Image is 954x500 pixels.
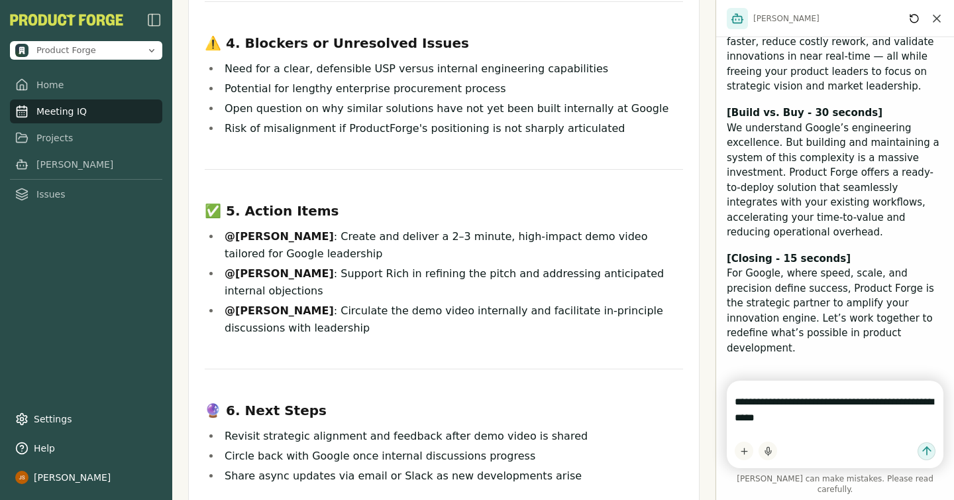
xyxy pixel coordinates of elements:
button: Start dictation [759,442,777,460]
li: Revisit strategic alignment and feedback after demo video is shared [221,428,683,445]
h3: ⚠️ 4. Blockers or Unresolved Issues [205,34,683,52]
li: : Circulate the demo video internally and facilitate in-principle discussions with leadership [221,302,683,337]
button: PF-Logo [10,14,123,26]
li: Potential for lengthy enterprise procurement process [221,80,683,97]
a: Meeting IQ [10,99,162,123]
li: Need for a clear, defensible USP versus internal engineering capabilities [221,60,683,78]
p: This empowers your teams to iterate faster, reduce costly rework, and validate innovations in nea... [727,19,943,94]
h3: ✅ 5. Action Items [205,202,683,220]
p: For Google, where speed, scale, and precision define success, Product Forge is the strategic part... [727,251,943,356]
span: [PERSON_NAME] can make mistakes. Please read carefully. [727,473,943,495]
button: Close chat [930,12,943,25]
button: Add content to chat [735,442,753,460]
li: Open question on why similar solutions have not yet been built internally at Google [221,100,683,117]
button: Open organization switcher [10,41,162,60]
a: Issues [10,182,162,206]
strong: [Build vs. Buy - 30 seconds] [727,107,882,119]
button: [PERSON_NAME] [10,466,162,489]
strong: @[PERSON_NAME] [225,230,334,243]
strong: [Closing - 15 seconds] [727,253,851,265]
span: Product Forge [36,44,96,56]
li: : Create and deliver a 2–3 minute, high-impact demo video tailored for Google leadership [221,228,683,263]
p: We understand Google’s engineering excellence. But building and maintaining a system of this comp... [727,105,943,240]
img: profile [15,471,28,484]
a: Home [10,73,162,97]
a: Settings [10,407,162,431]
button: Reset conversation [906,11,922,27]
button: Help [10,436,162,460]
strong: @[PERSON_NAME] [225,304,334,317]
img: Product Forge [10,14,123,26]
li: Circle back with Google once internal discussions progress [221,448,683,465]
button: Close Sidebar [146,12,162,28]
img: Product Forge [15,44,28,57]
h3: 🔮 6. Next Steps [205,401,683,420]
a: Projects [10,126,162,150]
li: : Support Rich in refining the pitch and addressing anticipated internal objections [221,265,683,300]
a: [PERSON_NAME] [10,153,162,176]
span: [PERSON_NAME] [753,13,820,24]
img: sidebar [146,12,162,28]
li: Risk of misalignment if ProductForge's positioning is not sharply articulated [221,120,683,137]
li: Share async updates via email or Slack as new developments arise [221,468,683,485]
strong: @[PERSON_NAME] [225,267,334,280]
button: Send message [918,442,935,460]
